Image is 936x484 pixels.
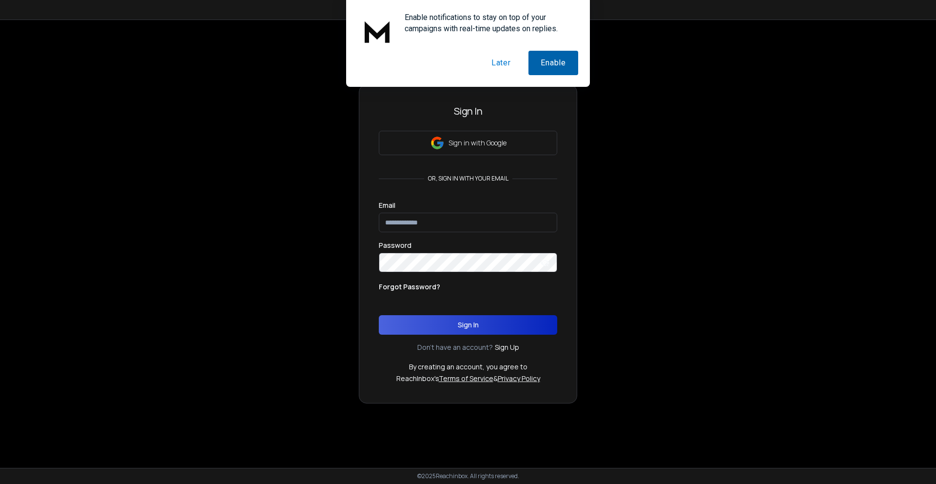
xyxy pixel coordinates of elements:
p: ReachInbox's & [396,374,540,383]
img: notification icon [358,12,397,51]
p: Forgot Password? [379,282,440,292]
h3: Sign In [379,104,557,118]
p: or, sign in with your email [424,175,512,182]
p: By creating an account, you agree to [409,362,527,372]
div: Enable notifications to stay on top of your campaigns with real-time updates on replies. [397,12,578,34]
p: © 2025 Reachinbox. All rights reserved. [417,472,519,480]
a: Terms of Service [439,374,493,383]
a: Sign Up [495,343,519,352]
p: Sign in with Google [448,138,507,148]
button: Sign In [379,315,557,335]
p: Don't have an account? [417,343,493,352]
button: Enable [528,51,578,75]
label: Email [379,202,395,209]
label: Password [379,242,411,249]
button: Later [479,51,523,75]
button: Sign in with Google [379,131,557,155]
a: Privacy Policy [498,374,540,383]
